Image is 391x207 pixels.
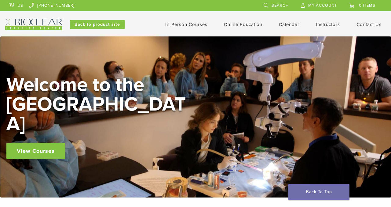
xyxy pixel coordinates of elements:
a: Calendar [279,22,299,27]
a: Back to product site [70,20,125,29]
a: Back To Top [288,184,349,200]
span: 0 items [359,3,375,8]
a: View Courses [6,143,65,159]
a: In-Person Courses [165,22,207,27]
span: Search [272,3,289,8]
h2: Welcome to the [GEOGRAPHIC_DATA] [6,75,190,134]
a: Contact Us [356,22,382,27]
a: Online Education [224,22,262,27]
span: My Account [308,3,337,8]
a: Instructors [316,22,340,27]
img: Bioclear [5,19,62,30]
